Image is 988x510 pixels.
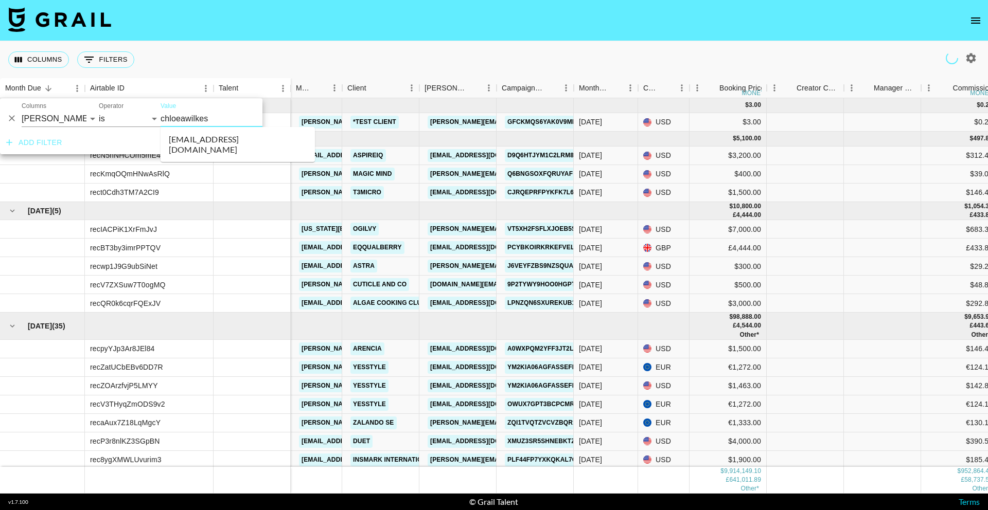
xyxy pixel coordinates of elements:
a: Duet [350,435,373,448]
div: recZatUCbEBv6DD7R [90,362,163,372]
a: Yesstyle [350,361,389,374]
div: 5,100.00 [736,134,761,143]
span: [DATE] [28,206,52,216]
div: $1,500.00 [690,340,767,358]
li: [EMAIL_ADDRESS][DOMAIN_NAME] [161,131,315,158]
div: Manager [296,78,312,98]
div: USD [638,257,690,276]
a: Algae Cooking Club [350,297,429,309]
div: £4,444.00 [690,239,767,257]
div: €1,272.00 [690,395,767,414]
span: [DATE] [28,321,52,331]
div: 98,888.00 [733,313,761,321]
div: 4,444.00 [736,211,761,220]
button: Sort [859,81,874,95]
div: $3,200.00 [690,147,767,165]
div: recN5nNHCOm5mE4e6 [90,150,169,160]
span: Refreshing talent, clients, campaigns... [945,51,959,65]
a: T3micro [350,186,384,199]
div: USD [638,147,690,165]
button: Menu [404,80,419,96]
div: USD [638,184,690,202]
div: recV3THyqZmODS9v2 [90,399,165,409]
div: recaAux7Z18LqMgcY [90,417,161,428]
a: [EMAIL_ADDRESS][DOMAIN_NAME] [428,186,543,199]
div: $300.00 [690,257,767,276]
a: [EMAIL_ADDRESS][DOMAIN_NAME] [299,241,414,254]
div: Month Due [574,78,638,98]
a: [PERSON_NAME][EMAIL_ADDRESS][DOMAIN_NAME] [299,168,467,180]
a: Astra [350,260,377,272]
div: Month Due [579,78,608,98]
a: Ym2kIA06aGfaSsefnMTA [505,379,592,392]
button: Menu [767,80,782,96]
a: [PERSON_NAME][EMAIL_ADDRESS][PERSON_NAME][DOMAIN_NAME] [299,398,520,411]
a: Yesstyle [350,379,389,392]
div: Dec '25 [579,298,602,308]
a: *TEST CLIENT [350,116,399,129]
button: Menu [198,81,214,96]
div: USD [638,340,690,358]
div: Nov '25 [579,436,602,446]
span: € 33,356.55, CA$ 97,119.46, AU$ 44,632.00 [740,485,759,492]
a: [EMAIL_ADDRESS][DOMAIN_NAME] [299,435,414,448]
a: q6bNgSoXfQRuYaFEUchI [505,168,595,180]
a: [PERSON_NAME][EMAIL_ADDRESS][PERSON_NAME][DOMAIN_NAME] [428,416,648,429]
button: Menu [69,81,85,96]
div: Campaign (Type) [497,78,574,98]
div: Jan '26 [579,187,602,197]
a: [PERSON_NAME][EMAIL_ADDRESS][PERSON_NAME][DOMAIN_NAME] [299,342,520,355]
div: Booker [419,78,497,98]
div: Client [342,78,419,98]
a: GfcKMQS6YAk0v9Mlh34i [505,116,592,129]
div: £ [961,476,964,484]
div: £ [733,321,736,330]
div: recwp1J9G9ubSiNet [90,261,157,271]
div: Nov '25 [579,343,602,354]
a: 9p2TywY9Hoo0HGpThB0R [505,278,595,291]
a: [EMAIL_ADDRESS][DOMAIN_NAME] [428,435,543,448]
button: open drawer [965,10,986,31]
div: £ [970,211,974,220]
a: [PERSON_NAME][EMAIL_ADDRESS][PERSON_NAME][DOMAIN_NAME] [428,223,648,235]
label: Value [161,102,176,111]
a: [DOMAIN_NAME][EMAIL_ADDRESS][DOMAIN_NAME] [428,278,594,291]
div: USD [638,220,690,239]
div: USD [638,294,690,313]
div: recP3r8nlKZ3SGpBN [90,436,160,446]
a: Yesstyle [350,398,389,411]
a: [PERSON_NAME][EMAIL_ADDRESS][DOMAIN_NAME] [299,186,467,199]
div: 10,800.00 [733,202,761,211]
div: Talent [214,78,291,98]
div: $ [729,313,733,321]
div: [PERSON_NAME] [425,78,467,98]
div: $4,000.00 [690,432,767,451]
a: [EMAIL_ADDRESS][DOMAIN_NAME] [428,398,543,411]
div: Client [347,78,366,98]
div: rect0Cdh3TM7A2CI9 [90,187,159,197]
button: Menu [674,80,690,96]
div: 9,914,149.10 [724,467,761,476]
div: $ [964,202,968,211]
button: Sort [366,81,381,95]
div: USD [638,276,690,294]
div: EUR [638,395,690,414]
div: © Grail Talent [469,497,518,507]
div: USD [638,113,690,132]
div: Manager Commmission Override [874,78,916,98]
a: eqqualberry [350,241,404,254]
div: 641,011.89 [729,476,761,484]
a: [PERSON_NAME][EMAIL_ADDRESS][DOMAIN_NAME] [428,260,595,272]
div: $ [964,313,968,321]
button: hide children [5,204,20,218]
button: Menu [275,81,291,96]
a: [PERSON_NAME][EMAIL_ADDRESS][PERSON_NAME][DOMAIN_NAME] [299,361,520,374]
a: Ym2kIA06aGfaSsefnMTA [505,361,592,374]
a: Ogilvy [350,223,379,235]
a: [EMAIL_ADDRESS][PERSON_NAME][DOMAIN_NAME] [299,260,467,272]
div: Nov '25 [579,454,602,465]
button: Menu [558,80,574,96]
div: Creator Commmission Override [797,78,839,98]
button: Menu [481,80,497,96]
div: USD [638,432,690,451]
